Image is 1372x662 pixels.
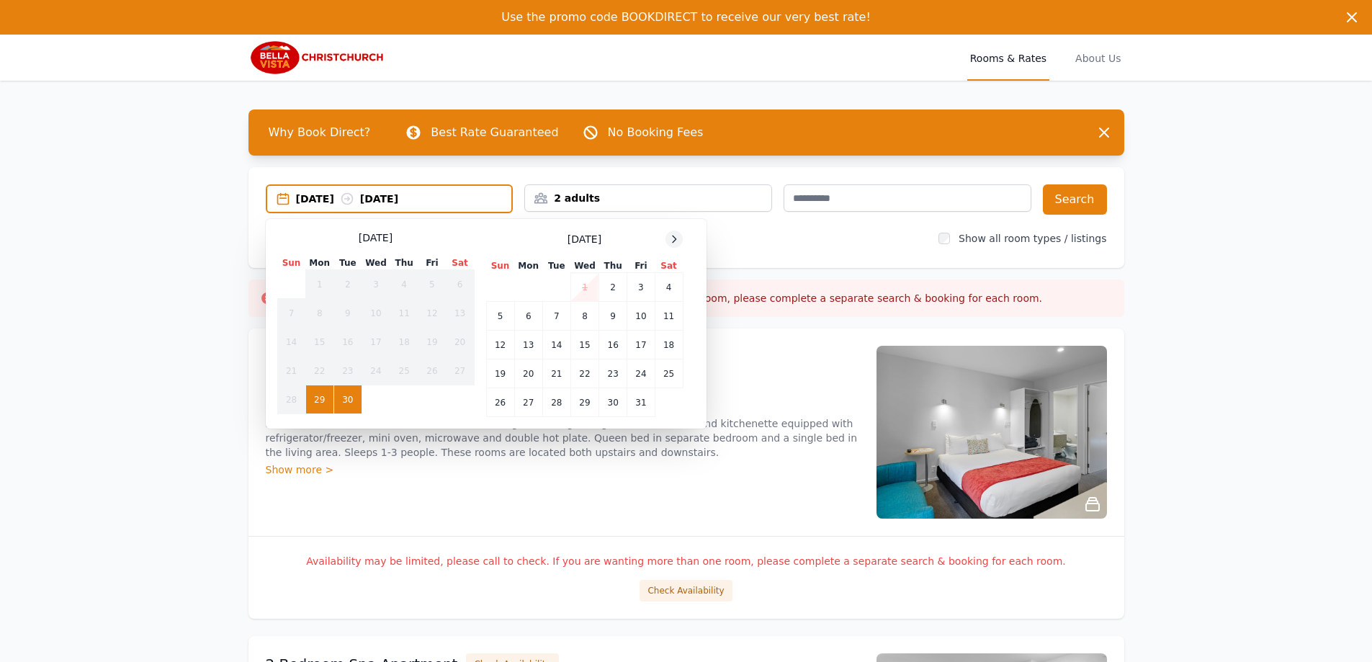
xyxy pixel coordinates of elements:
td: 27 [446,357,474,385]
span: [DATE] [568,232,601,246]
td: 29 [570,388,598,417]
td: 23 [599,359,627,388]
td: 14 [277,328,305,357]
td: 17 [362,328,390,357]
th: Mon [305,256,333,270]
th: Sun [486,259,514,273]
th: Sat [655,259,683,273]
td: 12 [418,299,446,328]
td: 29 [305,385,333,414]
td: 10 [362,299,390,328]
td: 18 [390,328,418,357]
p: No Booking Fees [608,124,704,141]
td: 24 [362,357,390,385]
button: Search [1043,184,1107,215]
th: Fri [627,259,655,273]
td: 11 [655,302,683,331]
img: Bella Vista Christchurch [248,40,387,75]
td: 16 [333,328,362,357]
td: 2 [599,273,627,302]
span: [DATE] [359,231,393,245]
p: Availability may be limited, please call to check. If you are wanting more than one room, please ... [266,554,1107,568]
th: Fri [418,256,446,270]
td: 19 [418,328,446,357]
td: 14 [542,331,570,359]
td: 15 [305,328,333,357]
td: 26 [486,388,514,417]
th: Sun [277,256,305,270]
td: 9 [599,302,627,331]
td: 25 [655,359,683,388]
td: 6 [446,270,474,299]
div: 2 adults [525,191,771,205]
th: Thu [390,256,418,270]
td: 13 [446,299,474,328]
div: [DATE] [DATE] [296,192,512,206]
th: Tue [542,259,570,273]
td: 20 [446,328,474,357]
span: Why Book Direct? [257,118,382,147]
td: 30 [599,388,627,417]
td: 24 [627,359,655,388]
td: 28 [542,388,570,417]
td: 7 [277,299,305,328]
a: About Us [1072,35,1124,81]
div: Show more > [266,462,859,477]
td: 27 [514,388,542,417]
td: 3 [627,273,655,302]
td: 16 [599,331,627,359]
td: 28 [277,385,305,414]
td: 13 [514,331,542,359]
p: Best Rate Guaranteed [431,124,558,141]
td: 30 [333,385,362,414]
td: 18 [655,331,683,359]
td: 15 [570,331,598,359]
td: 21 [277,357,305,385]
td: 26 [418,357,446,385]
th: Wed [570,259,598,273]
td: 19 [486,359,514,388]
span: Use the promo code BOOKDIRECT to receive our very best rate! [501,10,871,24]
th: Tue [333,256,362,270]
td: 8 [305,299,333,328]
td: 8 [570,302,598,331]
button: Check Availability [640,580,732,601]
td: 11 [390,299,418,328]
td: 5 [418,270,446,299]
td: 5 [486,302,514,331]
td: 31 [627,388,655,417]
th: Wed [362,256,390,270]
td: 1 [305,270,333,299]
td: 22 [305,357,333,385]
td: 9 [333,299,362,328]
td: 17 [627,331,655,359]
td: 25 [390,357,418,385]
td: 2 [333,270,362,299]
td: 23 [333,357,362,385]
td: 1 [570,273,598,302]
td: 22 [570,359,598,388]
td: 6 [514,302,542,331]
td: 4 [655,273,683,302]
td: 20 [514,359,542,388]
td: 12 [486,331,514,359]
th: Thu [599,259,627,273]
a: Rooms & Rates [967,35,1049,81]
td: 10 [627,302,655,331]
td: 4 [390,270,418,299]
td: 7 [542,302,570,331]
p: Ensuite bathroom with shower, comfortable lounge including dining table and chairs, and kitchenet... [266,416,859,460]
td: 21 [542,359,570,388]
th: Mon [514,259,542,273]
th: Sat [446,256,474,270]
label: Show all room types / listings [959,233,1106,244]
td: 3 [362,270,390,299]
